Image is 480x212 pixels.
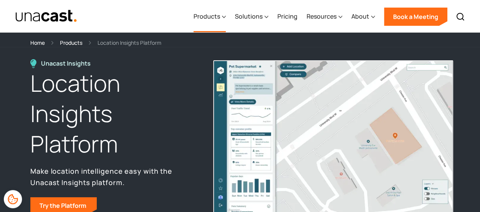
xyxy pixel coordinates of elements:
a: Pricing [277,1,297,32]
div: Unacast Insights [41,59,94,68]
img: Search icon [456,12,465,21]
a: Book a Meeting [384,8,447,26]
h1: Location Insights Platform [30,68,198,159]
div: About [351,12,369,21]
img: Unacast text logo [15,9,77,23]
div: Resources [307,1,342,32]
img: Location Insights Platform icon [30,59,36,68]
div: Location Insights Platform [98,38,161,47]
div: Cookie Preferences [4,190,22,208]
div: Solutions [235,1,268,32]
p: Make location intelligence easy with the Unacast Insights platform. [30,165,198,188]
div: Resources [307,12,337,21]
a: Products [60,38,82,47]
a: home [15,9,77,23]
div: Products [194,1,226,32]
div: Products [194,12,220,21]
a: Home [30,38,45,47]
div: Solutions [235,12,263,21]
div: About [351,1,375,32]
